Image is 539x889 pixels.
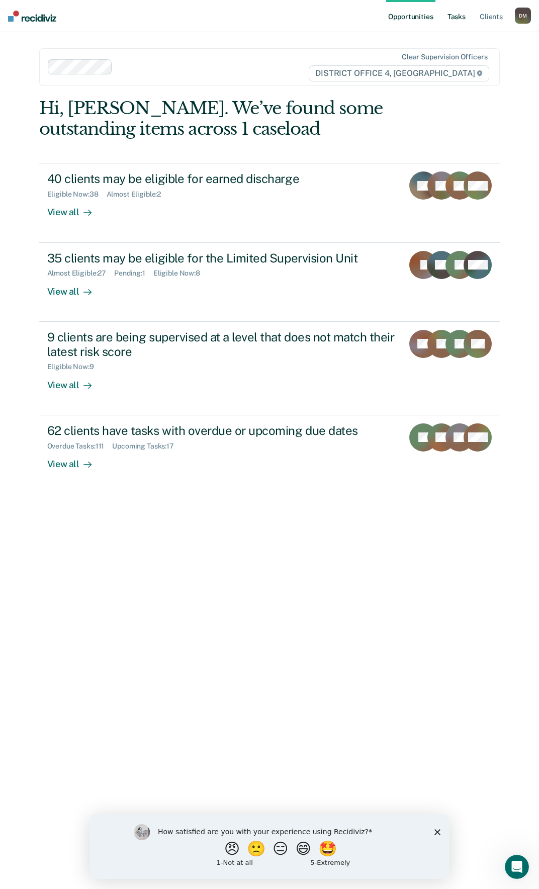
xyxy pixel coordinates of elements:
div: View all [47,450,104,470]
iframe: Survey by Kim from Recidiviz [89,814,450,879]
img: Recidiviz [8,11,56,22]
div: D M [515,8,531,24]
div: Almost Eligible : 27 [47,269,115,278]
div: Upcoming Tasks : 17 [112,442,182,451]
div: Overdue Tasks : 111 [47,442,113,451]
div: View all [47,199,104,218]
div: View all [47,278,104,297]
div: Pending : 1 [114,269,153,278]
div: Almost Eligible : 2 [107,190,169,199]
div: Eligible Now : 9 [47,363,102,371]
a: 35 clients may be eligible for the Limited Supervision UnitAlmost Eligible:27Pending:1Eligible No... [39,243,500,322]
a: 62 clients have tasks with overdue or upcoming due datesOverdue Tasks:111Upcoming Tasks:17View all [39,415,500,494]
div: 9 clients are being supervised at a level that does not match their latest risk score [47,330,396,359]
iframe: Intercom live chat [505,855,529,879]
div: 40 clients may be eligible for earned discharge [47,171,396,186]
div: 35 clients may be eligible for the Limited Supervision Unit [47,251,396,265]
a: 9 clients are being supervised at a level that does not match their latest risk scoreEligible Now... [39,322,500,415]
div: Eligible Now : 38 [47,190,107,199]
span: DISTRICT OFFICE 4, [GEOGRAPHIC_DATA] [309,65,489,81]
div: Eligible Now : 8 [153,269,208,278]
a: 40 clients may be eligible for earned dischargeEligible Now:38Almost Eligible:2View all [39,163,500,242]
div: Hi, [PERSON_NAME]. We’ve found some outstanding items across 1 caseload [39,98,408,139]
div: 62 clients have tasks with overdue or upcoming due dates [47,423,396,438]
div: View all [47,371,104,391]
div: Clear supervision officers [402,53,487,61]
button: DM [515,8,531,24]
